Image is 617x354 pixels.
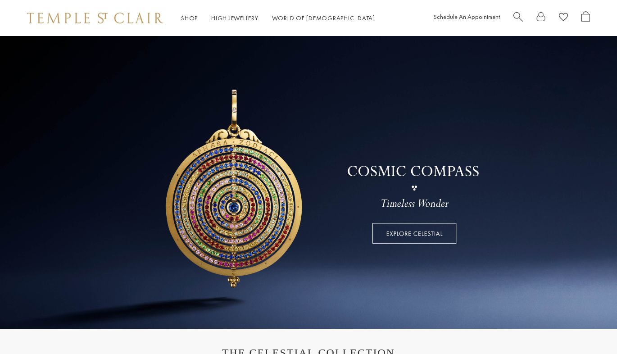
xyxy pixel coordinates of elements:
[211,14,259,22] a: High JewelleryHigh Jewellery
[581,11,590,25] a: Open Shopping Bag
[272,14,375,22] a: World of [DEMOGRAPHIC_DATA]World of [DEMOGRAPHIC_DATA]
[513,11,523,25] a: Search
[27,13,163,23] img: Temple St. Clair
[181,14,198,22] a: ShopShop
[181,13,375,24] nav: Main navigation
[572,312,608,345] iframe: Gorgias live chat messenger
[434,13,500,21] a: Schedule An Appointment
[559,11,568,25] a: View Wishlist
